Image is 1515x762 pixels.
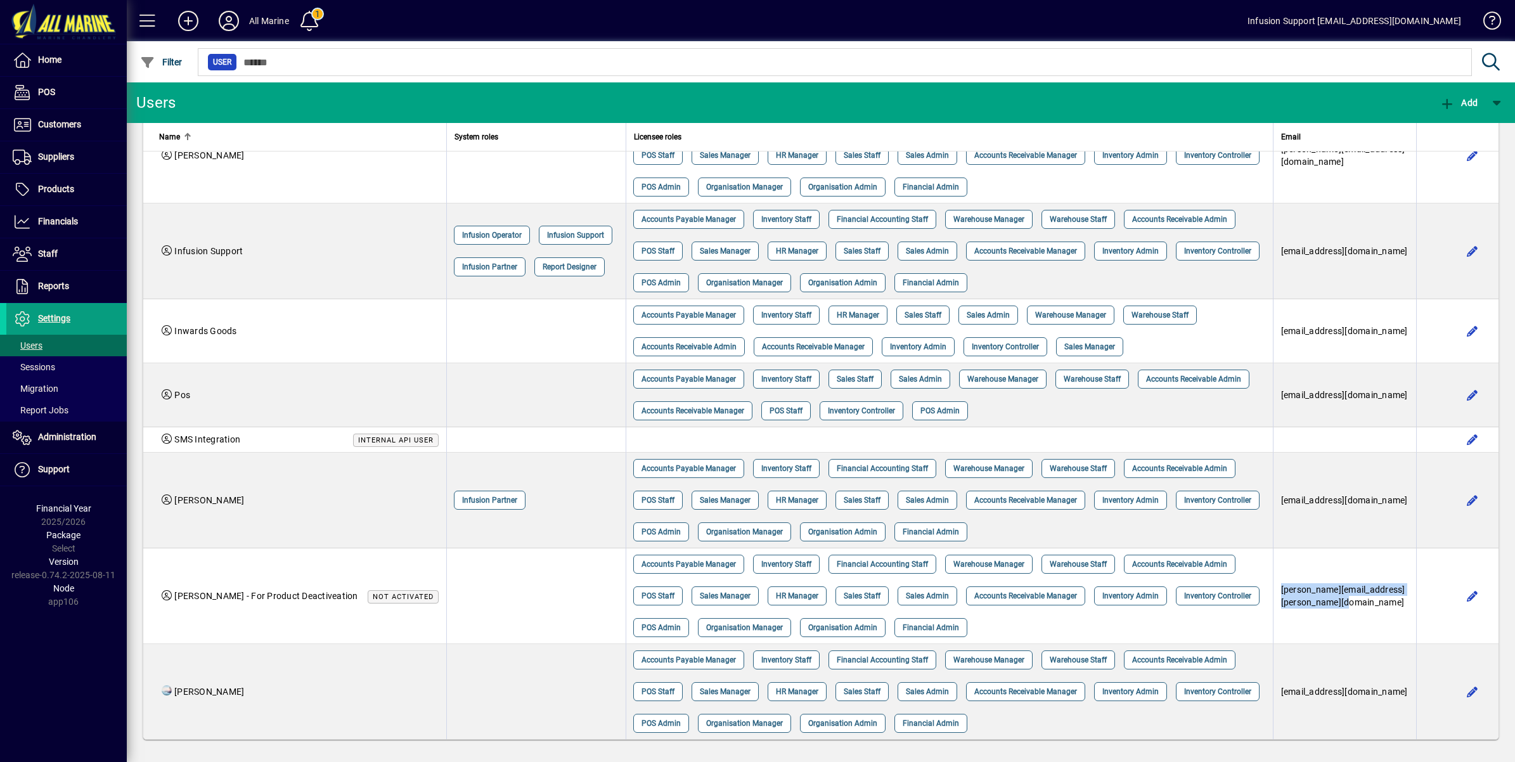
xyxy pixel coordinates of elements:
[706,181,783,193] span: Organisation Manager
[837,462,928,475] span: Financial Accounting Staff
[1050,558,1107,571] span: Warehouse Staff
[543,261,596,273] span: Report Designer
[903,276,959,289] span: Financial Admin
[13,340,42,351] span: Users
[761,373,811,385] span: Inventory Staff
[159,130,439,144] div: Name
[1462,490,1483,510] button: Edit
[953,558,1024,571] span: Warehouse Manager
[174,390,190,400] span: Pos
[174,150,244,160] span: [PERSON_NAME]
[641,654,736,666] span: Accounts Payable Manager
[1281,326,1408,336] span: [EMAIL_ADDRESS][DOMAIN_NAME]
[706,276,783,289] span: Organisation Manager
[1474,3,1499,44] a: Knowledge Base
[1102,245,1159,257] span: Inventory Admin
[1035,309,1106,321] span: Warehouse Manager
[762,340,865,353] span: Accounts Receivable Manager
[6,206,127,238] a: Financials
[13,405,68,415] span: Report Jobs
[1462,385,1483,405] button: Edit
[641,404,744,417] span: Accounts Receivable Manager
[890,340,946,353] span: Inventory Admin
[174,326,236,336] span: Inwards Goods
[38,119,81,129] span: Customers
[1064,340,1115,353] span: Sales Manager
[213,56,231,68] span: User
[837,558,928,571] span: Financial Accounting Staff
[906,685,949,698] span: Sales Admin
[903,717,959,730] span: Financial Admin
[844,494,880,507] span: Sales Staff
[547,229,604,242] span: Infusion Support
[137,51,186,74] button: Filter
[462,229,522,242] span: Infusion Operator
[899,373,942,385] span: Sales Admin
[140,57,183,67] span: Filter
[953,213,1024,226] span: Warehouse Manager
[174,434,240,444] span: SMS Integration
[38,152,74,162] span: Suppliers
[1102,494,1159,507] span: Inventory Admin
[700,245,751,257] span: Sales Manager
[1184,149,1251,162] span: Inventory Controller
[6,44,127,76] a: Home
[641,340,737,353] span: Accounts Receivable Admin
[706,526,783,538] span: Organisation Manager
[974,590,1077,602] span: Accounts Receivable Manager
[974,685,1077,698] span: Accounts Receivable Manager
[174,591,358,601] span: [PERSON_NAME] - For Product Deactiveation
[38,87,55,97] span: POS
[53,583,74,593] span: Node
[906,590,949,602] span: Sales Admin
[641,685,674,698] span: POS Staff
[700,149,751,162] span: Sales Manager
[1247,11,1461,31] div: Infusion Support [EMAIL_ADDRESS][DOMAIN_NAME]
[974,245,1077,257] span: Accounts Receivable Manager
[36,503,91,513] span: Financial Year
[641,462,736,475] span: Accounts Payable Manager
[776,590,818,602] span: HR Manager
[641,149,674,162] span: POS Staff
[13,362,55,372] span: Sessions
[168,10,209,32] button: Add
[1132,654,1227,666] span: Accounts Receivable Admin
[6,399,127,421] a: Report Jobs
[903,621,959,634] span: Financial Admin
[808,621,877,634] span: Organisation Admin
[706,621,783,634] span: Organisation Manager
[1131,309,1189,321] span: Warehouse Staff
[700,685,751,698] span: Sales Manager
[1462,321,1483,341] button: Edit
[6,356,127,378] a: Sessions
[641,717,681,730] span: POS Admin
[837,309,879,321] span: HR Manager
[38,249,58,259] span: Staff
[462,261,517,273] span: Infusion Partner
[6,109,127,141] a: Customers
[1462,241,1483,261] button: Edit
[174,495,244,505] span: [PERSON_NAME]
[209,10,249,32] button: Profile
[634,130,681,144] span: Licensee roles
[641,526,681,538] span: POS Admin
[844,149,880,162] span: Sales Staff
[761,654,811,666] span: Inventory Staff
[808,717,877,730] span: Organisation Admin
[808,181,877,193] span: Organisation Admin
[761,213,811,226] span: Inventory Staff
[1440,98,1478,108] span: Add
[837,213,928,226] span: Financial Accounting Staff
[6,271,127,302] a: Reports
[1184,590,1251,602] span: Inventory Controller
[373,593,434,601] span: Not activated
[49,557,79,567] span: Version
[972,340,1039,353] span: Inventory Controller
[706,717,783,730] span: Organisation Manager
[776,494,818,507] span: HR Manager
[6,378,127,399] a: Migration
[1281,130,1301,144] span: Email
[38,184,74,194] span: Products
[174,246,243,256] span: Infusion Support
[1102,149,1159,162] span: Inventory Admin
